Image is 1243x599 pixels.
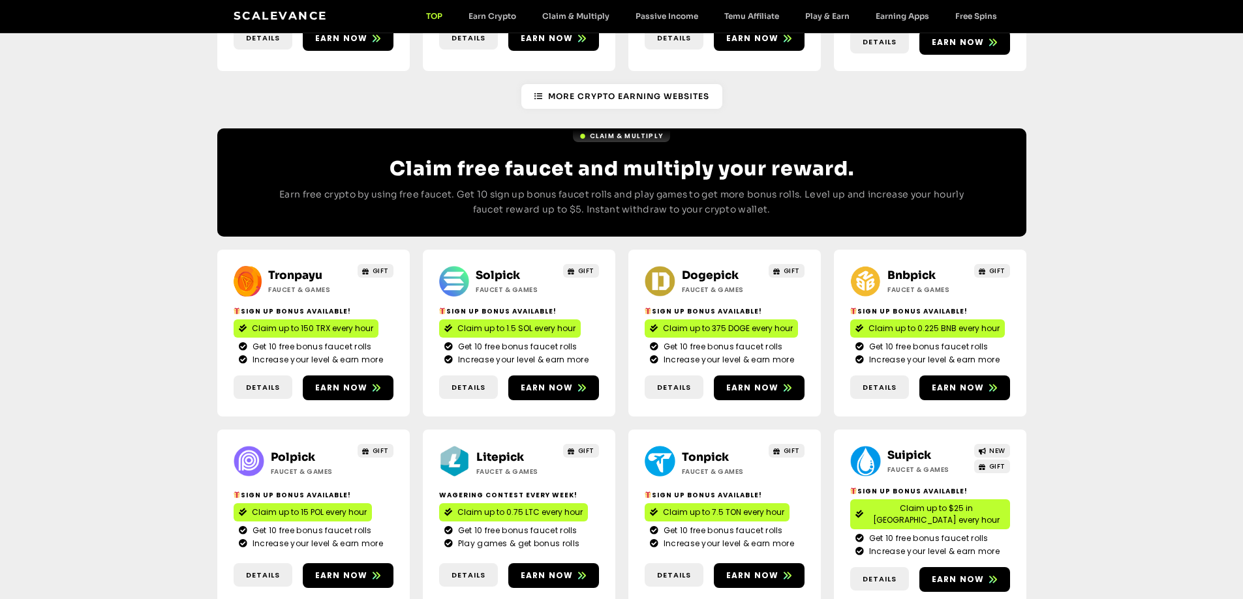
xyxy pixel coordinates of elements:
h2: Sign Up Bonus Available! [234,490,393,500]
span: GIFT [784,266,800,276]
img: 🎁 [645,491,651,498]
a: GIFT [769,264,805,278]
a: GIFT [769,444,805,458]
a: Polpick [271,450,315,464]
a: Earn now [508,375,599,400]
a: Tonpick [682,450,729,464]
span: Earn now [315,570,368,581]
a: Details [439,26,498,50]
a: Claim & Multiply [573,130,670,142]
a: Earn now [714,26,805,51]
h2: Sign Up Bonus Available! [645,306,805,316]
nav: Menu [413,11,1010,21]
span: GIFT [373,266,389,276]
span: Claim up to 150 TRX every hour [252,323,373,334]
span: Earn now [932,382,985,394]
span: Details [657,33,691,44]
span: Get 10 free bonus faucet rolls [455,525,577,536]
span: Details [452,33,485,44]
a: Earn now [919,30,1010,55]
a: Claim up to $25 in [GEOGRAPHIC_DATA] every hour [850,499,1010,529]
h2: Faucet & Games [887,285,969,295]
a: Earn now [919,375,1010,400]
a: Details [439,375,498,400]
span: Details [246,382,280,393]
a: NEW [974,444,1010,458]
span: Claim up to 0.225 BNB every hour [868,323,1000,334]
span: Get 10 free bonus faucet rolls [866,341,989,353]
span: Increase your level & earn more [455,354,589,366]
a: GIFT [974,264,1010,278]
span: Claim up to $25 in [GEOGRAPHIC_DATA] every hour [868,503,1005,526]
span: GIFT [784,446,800,456]
a: Earn now [303,563,393,588]
img: 🎁 [850,488,857,494]
span: More Crypto Earning Websites [548,91,709,102]
span: Claim up to 375 DOGE every hour [663,323,793,334]
h2: Faucet & Games [682,467,763,476]
span: Details [452,382,485,393]
a: Details [645,563,703,587]
a: GIFT [974,460,1010,473]
span: GIFT [373,446,389,456]
h2: Faucet & Games [271,467,352,476]
h2: Sign Up Bonus Available! [645,490,805,500]
span: NEW [989,446,1005,456]
a: GIFT [563,264,599,278]
span: Earn now [932,574,985,585]
a: Claim up to 1.5 SOL every hour [439,319,581,338]
a: Details [234,26,292,50]
a: GIFT [563,444,599,458]
a: Claim & Multiply [529,11,622,21]
a: Earn now [508,563,599,588]
a: Solpick [476,269,520,282]
a: Details [439,563,498,587]
a: Tronpayu [268,269,322,282]
h2: Sign Up Bonus Available! [439,306,599,316]
span: Increase your level & earn more [660,538,794,549]
span: Get 10 free bonus faucet rolls [866,533,989,544]
img: 🎁 [850,308,857,314]
span: Get 10 free bonus faucet rolls [660,341,783,353]
h2: Claim free faucet and multiply your reward. [269,157,974,181]
a: GIFT [358,264,393,278]
span: Claim & Multiply [590,131,664,141]
span: Details [657,570,691,581]
a: More Crypto Earning Websites [521,84,722,109]
a: Claim up to 150 TRX every hour [234,319,378,338]
p: Earn free crypto by using free faucet. Get 10 sign up bonus faucet rolls and play games to get mo... [269,187,974,218]
span: Claim up to 0.75 LTC every hour [457,506,583,518]
a: Earn now [714,563,805,588]
h2: Faucet & Games [476,285,557,295]
h2: Faucet & Games [682,285,763,295]
a: Temu Affiliate [711,11,792,21]
a: Claim up to 0.225 BNB every hour [850,319,1005,338]
h2: Sign Up Bonus Available! [850,306,1010,316]
span: Earn now [521,382,574,394]
a: Passive Income [622,11,711,21]
span: Details [657,382,691,393]
span: Details [452,570,485,581]
span: Earn now [315,382,368,394]
span: GIFT [989,461,1005,471]
span: Earn now [315,33,368,44]
span: Play games & get bonus rolls [455,538,579,549]
span: Increase your level & earn more [866,546,1000,557]
a: Earn now [714,375,805,400]
h2: Faucet & Games [268,285,350,295]
span: GIFT [989,266,1005,276]
span: Details [246,570,280,581]
img: 🎁 [234,308,240,314]
span: Increase your level & earn more [249,354,383,366]
span: Earn now [521,570,574,581]
h2: Faucet & Games [476,467,558,476]
a: Scalevance [234,9,328,22]
a: Details [850,375,909,400]
span: Earn now [521,33,574,44]
span: Increase your level & earn more [866,354,1000,366]
span: Earn now [726,382,779,394]
h2: Sign Up Bonus Available! [234,306,393,316]
a: Earn now [508,26,599,51]
span: Details [863,574,897,585]
img: 🎁 [234,491,240,498]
